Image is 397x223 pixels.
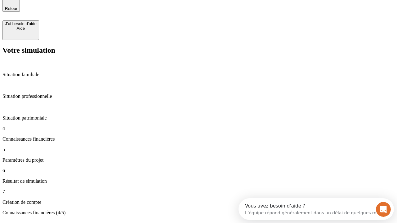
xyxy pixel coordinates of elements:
p: Situation patrimoniale [2,115,395,121]
p: Connaissances financières (4/5) [2,210,395,216]
p: 6 [2,168,395,173]
iframe: Intercom live chat discovery launcher [239,198,394,220]
span: Retour [5,6,17,11]
p: 5 [2,147,395,152]
p: Création de compte [2,199,395,205]
div: Aide [5,26,37,31]
p: Situation familiale [2,72,395,77]
button: J’ai besoin d'aideAide [2,20,39,40]
div: J’ai besoin d'aide [5,21,37,26]
iframe: Intercom live chat [376,202,391,217]
p: Situation professionnelle [2,94,395,99]
p: Connaissances financières [2,136,395,142]
p: 4 [2,126,395,131]
div: Ouvrir le Messenger Intercom [2,2,171,20]
p: Résultat de simulation [2,178,395,184]
div: L’équipe répond généralement dans un délai de quelques minutes. [7,10,153,17]
h2: Votre simulation [2,46,395,55]
div: Vous avez besoin d’aide ? [7,5,153,10]
p: Paramètres du projet [2,157,395,163]
p: 7 [2,189,395,195]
